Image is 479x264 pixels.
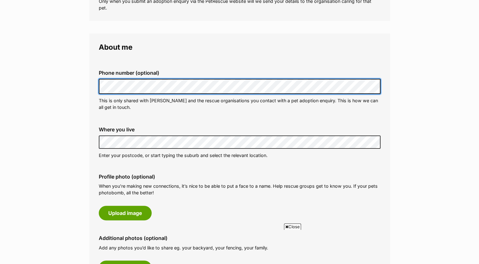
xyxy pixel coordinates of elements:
[99,97,381,111] p: This is only shared with [PERSON_NAME] and the rescue organisations you contact with a pet adopti...
[86,232,393,261] iframe: Advertisement
[99,183,381,196] p: When you’re making new connections, it’s nice to be able to put a face to a name. Help rescue gro...
[99,206,152,220] button: Upload image
[99,127,381,132] label: Where you live
[99,70,381,76] label: Phone number (optional)
[99,43,381,51] legend: About me
[99,152,381,159] p: Enter your postcode, or start typing the suburb and select the relevant location.
[99,174,381,179] label: Profile photo (optional)
[284,223,301,230] span: Close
